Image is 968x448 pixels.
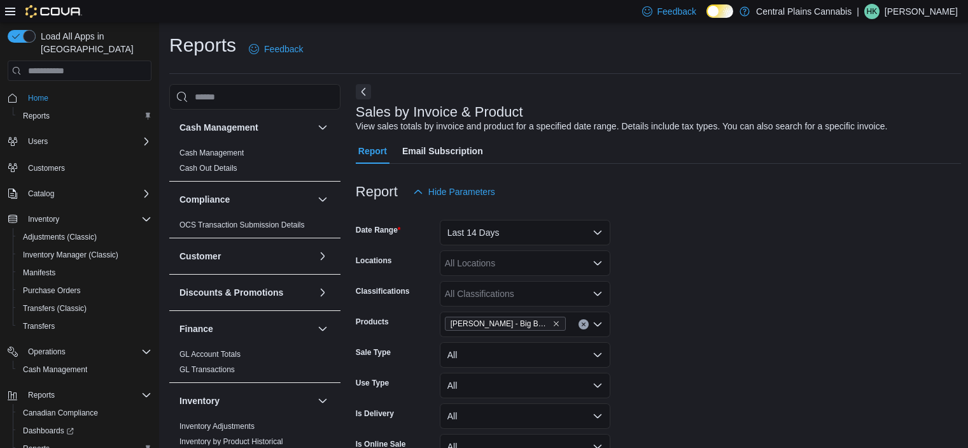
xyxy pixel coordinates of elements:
[315,120,330,135] button: Cash Management
[179,350,241,359] a: GL Account Totals
[18,405,151,421] span: Canadian Compliance
[593,289,603,299] button: Open list of options
[179,421,255,431] span: Inventory Adjustments
[179,437,283,446] a: Inventory by Product Historical
[23,365,87,375] span: Cash Management
[179,349,241,359] span: GL Account Totals
[23,387,60,403] button: Reports
[356,105,523,120] h3: Sales by Invoice & Product
[179,394,312,407] button: Inventory
[179,121,312,134] button: Cash Management
[356,84,371,99] button: Next
[315,192,330,207] button: Compliance
[179,220,305,229] a: OCS Transaction Submission Details
[179,437,283,447] span: Inventory by Product Historical
[3,343,157,361] button: Operations
[179,250,312,263] button: Customer
[315,393,330,408] button: Inventory
[402,138,483,164] span: Email Subscription
[315,285,330,300] button: Discounts & Promotions
[3,89,157,107] button: Home
[756,4,852,19] p: Central Plains Cannabis
[428,185,495,198] span: Hide Parameters
[28,136,48,147] span: Users
[179,148,244,157] a: Cash Management
[179,322,312,335] button: Finance
[18,265,151,280] span: Manifests
[23,159,151,175] span: Customers
[356,256,392,266] label: Locations
[179,193,312,206] button: Compliance
[179,193,230,206] h3: Compliance
[23,161,70,176] a: Customers
[3,133,157,150] button: Users
[408,179,500,205] button: Hide Parameters
[18,319,60,334] a: Transfers
[23,268,55,278] span: Manifests
[657,5,696,18] span: Feedback
[169,33,236,58] h1: Reports
[179,286,283,299] h3: Discounts & Promotions
[440,220,610,245] button: Last 14 Days
[244,36,308,62] a: Feedback
[23,212,151,227] span: Inventory
[18,108,151,124] span: Reports
[13,361,157,379] button: Cash Management
[445,317,566,331] span: Buddy Blooms - Big Buddy Indica Pre-Roll - Indica - 2x1g
[23,90,53,106] a: Home
[451,317,550,330] span: [PERSON_NAME] - Big Buddy Indica Pre-Roll - Indica - 2x1g
[13,282,157,300] button: Purchase Orders
[23,232,97,242] span: Adjustments (Classic)
[593,319,603,329] button: Open list of options
[315,249,330,264] button: Customer
[23,90,151,106] span: Home
[18,265,60,280] a: Manifests
[18,283,86,298] a: Purchase Orders
[179,163,237,173] span: Cash Out Details
[13,300,157,317] button: Transfers (Classic)
[179,286,312,299] button: Discounts & Promotions
[23,250,118,260] span: Inventory Manager (Classic)
[264,43,303,55] span: Feedback
[13,246,157,264] button: Inventory Manager (Classic)
[356,378,389,388] label: Use Type
[28,214,59,224] span: Inventory
[18,247,151,263] span: Inventory Manager (Classic)
[179,164,237,173] a: Cash Out Details
[23,285,81,296] span: Purchase Orders
[356,408,394,419] label: Is Delivery
[28,347,66,357] span: Operations
[440,403,610,429] button: All
[169,217,340,238] div: Compliance
[18,229,151,245] span: Adjustments (Classic)
[356,347,391,358] label: Sale Type
[3,158,157,177] button: Customers
[18,108,55,124] a: Reports
[552,320,560,328] button: Remove Buddy Blooms - Big Buddy Indica Pre-Roll - Indica - 2x1g from selection in this group
[18,362,151,377] span: Cash Management
[23,387,151,403] span: Reports
[358,138,387,164] span: Report
[18,283,151,298] span: Purchase Orders
[13,422,157,440] a: Dashboards
[315,321,330,336] button: Finance
[28,93,48,103] span: Home
[23,426,74,436] span: Dashboards
[169,347,340,382] div: Finance
[23,321,55,331] span: Transfers
[179,322,213,335] h3: Finance
[13,264,157,282] button: Manifests
[579,319,589,329] button: Clear input
[3,210,157,228] button: Inventory
[169,145,340,181] div: Cash Management
[3,386,157,404] button: Reports
[706,4,733,18] input: Dark Mode
[179,365,235,374] a: GL Transactions
[23,186,59,201] button: Catalog
[23,186,151,201] span: Catalog
[179,394,220,407] h3: Inventory
[440,342,610,368] button: All
[867,4,878,19] span: HK
[179,250,221,263] h3: Customer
